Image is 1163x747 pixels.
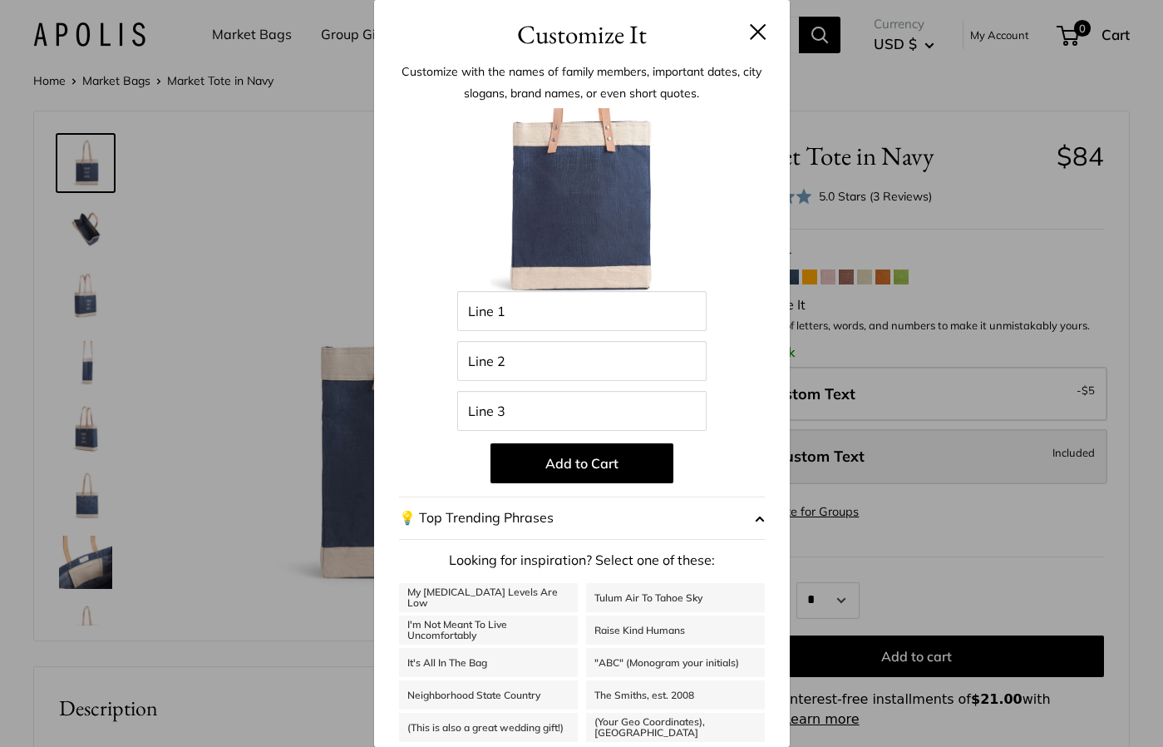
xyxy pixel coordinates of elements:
a: The Smiths, est. 2008 [586,680,765,710]
a: I'm Not Meant To Live Uncomfortably [399,616,578,645]
button: 💡 Top Trending Phrases [399,497,765,540]
a: "ABC" (Monogram your initials) [586,648,765,677]
h3: Customize It [399,15,765,54]
a: (Your Geo Coordinates), [GEOGRAPHIC_DATA] [586,713,765,742]
a: (This is also a great wedding gift!) [399,713,578,742]
a: It's All In The Bag [399,648,578,677]
a: Tulum Air To Tahoe Sky [586,583,765,612]
p: Looking for inspiration? Select one of these: [399,548,765,573]
button: Add to Cart [490,443,673,483]
img: 1_navy_tote_customizer.jpg [490,108,673,291]
a: My [MEDICAL_DATA] Levels Are Low [399,583,578,612]
a: Raise Kind Humans [586,616,765,645]
a: Neighborhood State Country [399,680,578,710]
p: Customize with the names of family members, important dates, city slogans, brand names, or even s... [399,61,765,104]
